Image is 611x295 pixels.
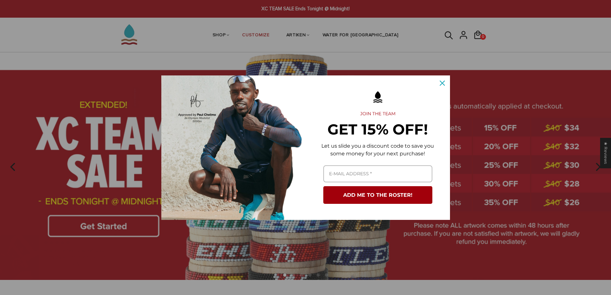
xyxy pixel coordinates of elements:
[435,75,450,91] button: Close
[323,165,432,182] input: Email field
[327,120,428,138] strong: GET 15% OFF!
[316,111,440,117] h2: JOIN THE TEAM
[316,142,440,158] p: Let us slide you a discount code to save you some money for your next purchase!
[440,81,445,86] svg: close icon
[323,186,432,204] button: ADD ME TO THE ROSTER!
